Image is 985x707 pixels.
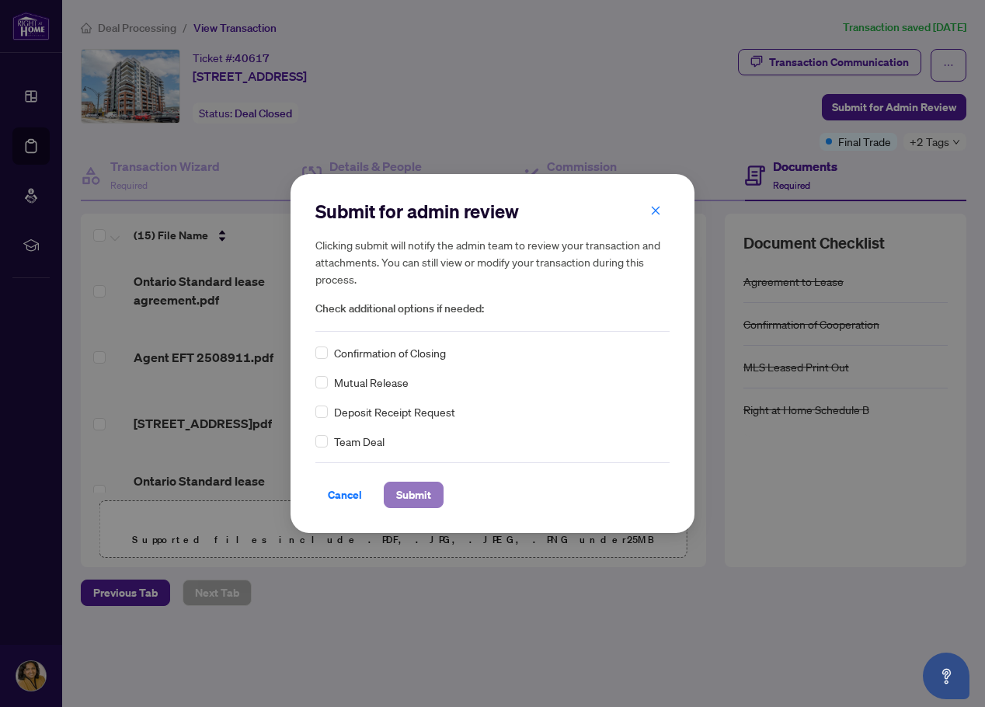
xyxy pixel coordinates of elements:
[384,482,444,508] button: Submit
[334,344,446,361] span: Confirmation of Closing
[334,374,409,391] span: Mutual Release
[396,482,431,507] span: Submit
[334,433,385,450] span: Team Deal
[334,403,455,420] span: Deposit Receipt Request
[315,300,670,318] span: Check additional options if needed:
[923,653,969,699] button: Open asap
[650,205,661,216] span: close
[315,199,670,224] h2: Submit for admin review
[328,482,362,507] span: Cancel
[315,236,670,287] h5: Clicking submit will notify the admin team to review your transaction and attachments. You can st...
[315,482,374,508] button: Cancel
